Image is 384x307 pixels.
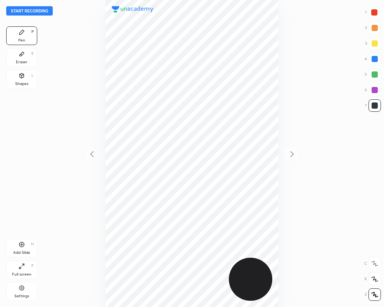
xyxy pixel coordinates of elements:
[365,53,381,65] div: 4
[14,294,29,298] div: Settings
[365,22,381,34] div: 2
[365,68,381,81] div: 5
[364,257,381,270] div: C
[365,99,381,112] div: 7
[16,60,28,64] div: Eraser
[365,288,381,301] div: Z
[365,84,381,96] div: 6
[31,264,34,268] div: F
[31,52,34,56] div: E
[18,38,25,42] div: Pen
[365,37,381,50] div: 3
[13,251,30,255] div: Add Slide
[365,6,381,19] div: 1
[15,82,28,86] div: Shapes
[12,272,31,276] div: Full screen
[31,73,34,77] div: L
[6,6,53,16] button: Start recording
[112,6,154,12] img: logo.38c385cc.svg
[31,242,34,246] div: H
[31,30,34,34] div: P
[364,273,381,285] div: X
